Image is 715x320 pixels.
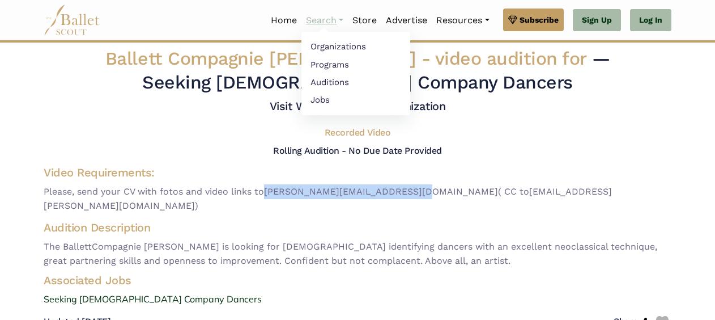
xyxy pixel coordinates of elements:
[573,9,621,32] a: Sign Up
[301,73,410,91] a: Auditions
[266,9,301,32] a: Home
[520,14,559,26] span: Subscribe
[503,9,564,31] a: Subscribe
[301,56,410,73] a: Programs
[142,48,610,93] span: — Seeking [DEMOGRAPHIC_DATA] Company Dancers
[301,9,348,32] a: Search
[381,9,432,32] a: Advertise
[105,48,592,69] span: Ballett Compagnie [PERSON_NAME] -
[44,184,671,213] span: Please, send your CV with fotos and video links to [PERSON_NAME][EMAIL_ADDRESS][DOMAIN_NAME] ( CC...
[273,145,441,156] h5: Rolling Audition - No Due Date Provided
[301,32,410,115] ul: Resources
[348,9,381,32] a: Store
[432,9,493,32] a: Resources
[301,38,410,56] a: Organizations
[301,91,410,108] a: Jobs
[44,239,671,268] span: The BallettCompagnie [PERSON_NAME] is looking for [DEMOGRAPHIC_DATA] identifying dancers with an ...
[35,273,680,288] h4: Associated Jobs
[44,220,671,235] h4: Audition Description
[270,99,345,113] a: Visit Website |
[508,14,517,26] img: gem.svg
[35,292,680,307] a: Seeking [DEMOGRAPHIC_DATA] Company Dancers
[44,166,155,179] span: Video Requirements:
[435,48,586,69] span: video audition for
[630,9,671,32] a: Log In
[325,127,390,139] h5: Recorded Video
